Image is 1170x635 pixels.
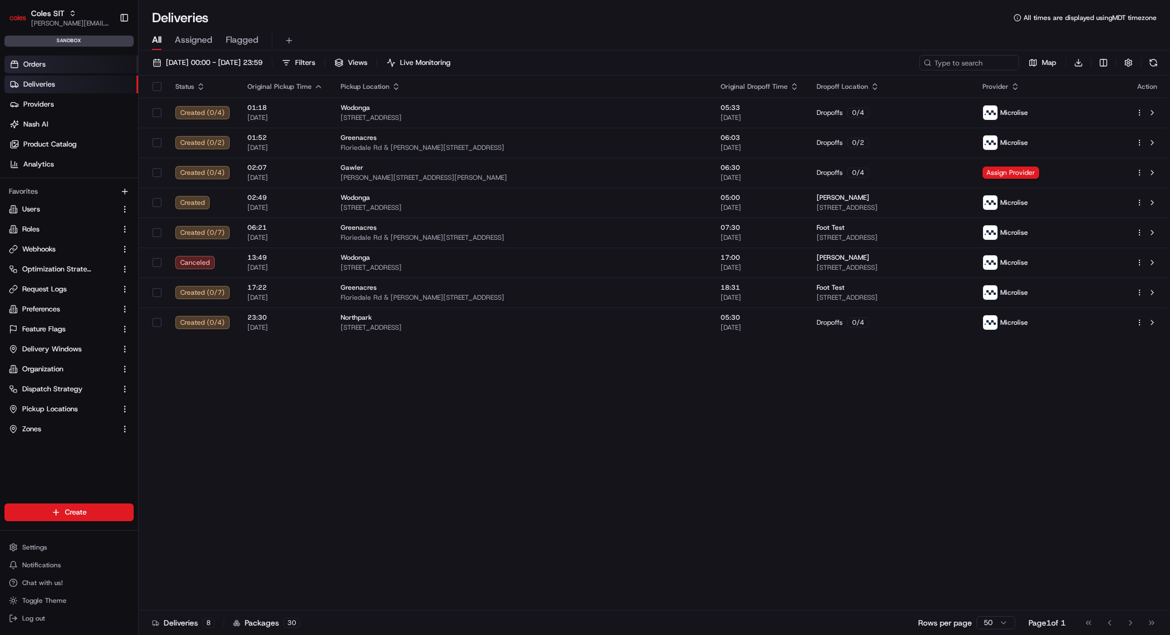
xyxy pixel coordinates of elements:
[11,44,202,62] p: Welcome 👋
[152,33,161,47] span: All
[22,244,55,254] span: Webhooks
[1146,55,1161,70] button: Refresh
[23,119,48,129] span: Nash AI
[348,58,367,68] span: Views
[721,173,799,182] span: [DATE]
[721,103,799,112] span: 05:33
[721,313,799,322] span: 05:30
[4,400,134,418] button: Pickup Locations
[175,82,194,91] span: Status
[277,55,320,70] button: Filters
[22,578,63,587] span: Chat with us!
[9,284,116,294] a: Request Logs
[721,283,799,292] span: 18:31
[247,253,323,262] span: 13:49
[9,344,116,354] a: Delivery Windows
[817,263,965,272] span: [STREET_ADDRESS]
[817,283,844,292] span: Foot Test
[721,253,799,262] span: 17:00
[721,113,799,122] span: [DATE]
[233,617,300,628] div: Packages
[341,82,389,91] span: Pickup Location
[1000,198,1028,207] span: Microlise
[22,614,45,623] span: Log out
[89,157,183,177] a: 💻API Documentation
[11,162,20,171] div: 📗
[22,404,78,414] span: Pickup Locations
[94,162,103,171] div: 💻
[1029,617,1066,628] div: Page 1 of 1
[400,58,450,68] span: Live Monitoring
[983,315,997,330] img: microlise_logo.jpeg
[29,72,183,83] input: Clear
[330,55,372,70] button: Views
[283,618,300,628] div: 30
[9,404,116,414] a: Pickup Locations
[9,244,116,254] a: Webhooks
[9,204,116,214] a: Users
[983,285,997,300] img: microlise_logo.jpeg
[22,344,82,354] span: Delivery Windows
[341,293,703,302] span: Floriedale Rd & [PERSON_NAME][STREET_ADDRESS]
[721,323,799,332] span: [DATE]
[4,56,138,73] a: Orders
[9,424,116,434] a: Zones
[152,617,215,628] div: Deliveries
[9,264,116,274] a: Optimization Strategy
[78,188,134,196] a: Powered byPylon
[4,4,115,31] button: Coles SITColes SIT[PERSON_NAME][EMAIL_ADDRESS][DOMAIN_NAME]
[38,117,140,126] div: We're available if you need us!
[4,115,138,133] a: Nash AI
[247,283,323,292] span: 17:22
[247,323,323,332] span: [DATE]
[226,33,259,47] span: Flagged
[9,304,116,314] a: Preferences
[9,9,27,27] img: Coles SIT
[4,380,134,398] button: Dispatch Strategy
[7,157,89,177] a: 📗Knowledge Base
[817,82,868,91] span: Dropoff Location
[919,55,1019,70] input: Type to search
[295,58,315,68] span: Filters
[1024,55,1061,70] button: Map
[341,313,372,322] span: Northpark
[11,11,33,33] img: Nash
[817,223,844,232] span: Foot Test
[23,59,45,69] span: Orders
[4,611,134,626] button: Log out
[22,424,41,434] span: Zones
[721,82,788,91] span: Original Dropoff Time
[721,163,799,172] span: 06:30
[817,233,965,242] span: [STREET_ADDRESS]
[4,95,138,113] a: Providers
[65,507,87,517] span: Create
[22,284,67,294] span: Request Logs
[1042,58,1056,68] span: Map
[847,317,869,327] div: 0 / 4
[1000,288,1028,297] span: Microlise
[817,203,965,212] span: [STREET_ADDRESS]
[22,543,47,552] span: Settings
[817,318,843,327] span: Dropoffs
[4,135,138,153] a: Product Catalog
[22,384,83,394] span: Dispatch Strategy
[247,293,323,302] span: [DATE]
[152,9,209,27] h1: Deliveries
[22,161,85,172] span: Knowledge Base
[247,103,323,112] span: 01:18
[382,55,455,70] button: Live Monitoring
[721,263,799,272] span: [DATE]
[31,8,64,19] button: Coles SIT
[817,108,843,117] span: Dropoffs
[22,204,40,214] span: Users
[31,19,110,28] button: [PERSON_NAME][EMAIL_ADDRESS][DOMAIN_NAME]
[4,557,134,573] button: Notifications
[202,618,215,628] div: 8
[1000,258,1028,267] span: Microlise
[341,323,703,332] span: [STREET_ADDRESS]
[1000,318,1028,327] span: Microlise
[721,193,799,202] span: 05:00
[22,596,67,605] span: Toggle Theme
[4,575,134,591] button: Chat with us!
